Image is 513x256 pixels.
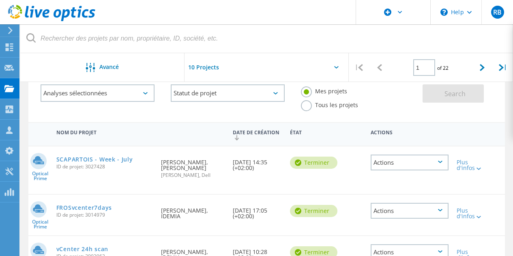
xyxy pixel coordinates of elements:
[437,65,449,71] span: of 22
[371,203,449,219] div: Actions
[8,17,95,23] a: Live Optics Dashboard
[28,171,52,181] span: Optical Prime
[41,84,155,102] div: Analyses sélectionnées
[367,124,453,139] div: Actions
[56,246,108,252] a: vCenter 24h scan
[161,173,224,178] span: [PERSON_NAME], Dell
[290,205,337,217] div: Terminer
[493,9,502,15] span: RB
[301,100,358,108] label: Tous les projets
[157,146,228,186] div: [PERSON_NAME], [PERSON_NAME]
[457,208,487,219] div: Plus d'infos
[229,124,286,144] div: Date de création
[349,53,369,82] div: |
[229,146,286,179] div: [DATE] 14:35 (+02:00)
[56,164,153,169] span: ID de projet: 3027428
[171,84,285,102] div: Statut de projet
[286,124,329,139] div: État
[56,205,112,211] a: FROSvcenter7days
[492,53,513,82] div: |
[444,89,466,98] span: Search
[52,124,157,139] div: Nom du projet
[56,157,133,162] a: SCAPARTOIS - Week - July
[99,64,119,70] span: Avancé
[423,84,484,103] button: Search
[290,157,337,169] div: Terminer
[371,155,449,170] div: Actions
[157,195,228,227] div: [PERSON_NAME], IDEMIA
[440,9,448,16] svg: \n
[229,195,286,227] div: [DATE] 17:05 (+02:00)
[301,86,347,94] label: Mes projets
[56,213,153,217] span: ID de projet: 3014979
[28,219,52,229] span: Optical Prime
[457,159,487,171] div: Plus d'infos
